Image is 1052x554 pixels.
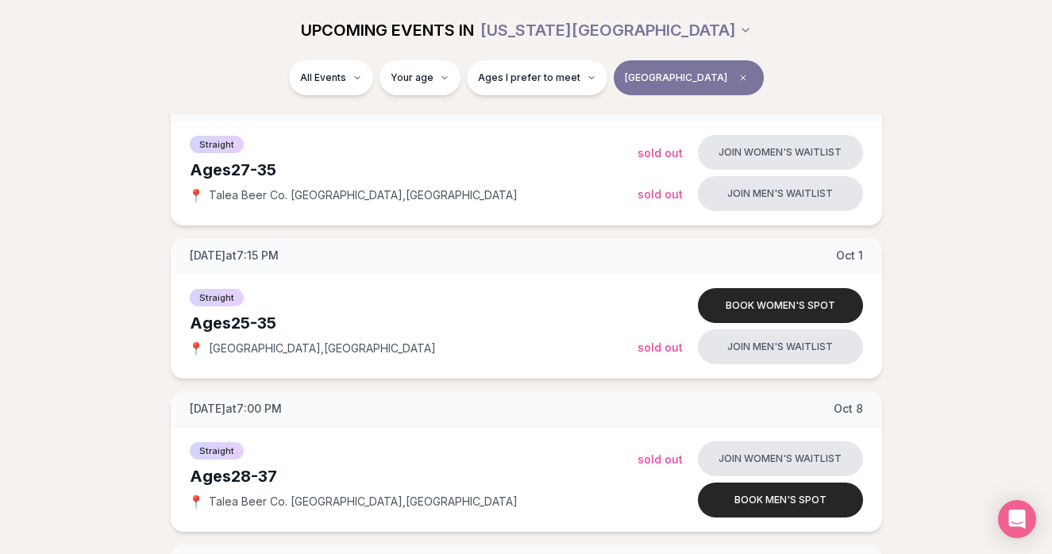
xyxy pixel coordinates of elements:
span: Your age [391,71,434,84]
span: Oct 8 [834,401,863,417]
button: Your age [380,60,460,95]
button: Book women's spot [698,288,863,323]
button: Join men's waitlist [698,329,863,364]
span: Straight [190,289,244,306]
button: Book men's spot [698,483,863,517]
span: [DATE] at 7:15 PM [190,248,279,264]
span: Straight [190,136,244,153]
span: 📍 [190,189,202,202]
span: 📍 [190,342,202,355]
div: Ages 25-35 [190,312,638,334]
span: [GEOGRAPHIC_DATA] [625,71,727,84]
button: All Events [289,60,373,95]
button: Ages I prefer to meet [467,60,607,95]
span: [GEOGRAPHIC_DATA] , [GEOGRAPHIC_DATA] [209,340,436,356]
span: UPCOMING EVENTS IN [301,19,474,41]
span: All Events [300,71,346,84]
span: Sold Out [638,187,683,201]
span: Clear borough filter [734,68,753,87]
span: Sold Out [638,452,683,466]
span: Talea Beer Co. [GEOGRAPHIC_DATA] , [GEOGRAPHIC_DATA] [209,494,518,510]
div: Ages 27-35 [190,159,638,181]
span: [DATE] at 7:00 PM [190,401,282,417]
span: Sold Out [638,340,683,354]
div: Open Intercom Messenger [998,500,1036,538]
span: Talea Beer Co. [GEOGRAPHIC_DATA] , [GEOGRAPHIC_DATA] [209,187,518,203]
button: Join women's waitlist [698,441,863,476]
span: Ages I prefer to meet [478,71,580,84]
div: Ages 28-37 [190,465,638,487]
span: Sold Out [638,146,683,160]
span: 📍 [190,495,202,508]
button: [US_STATE][GEOGRAPHIC_DATA] [480,13,752,48]
button: Join men's waitlist [698,176,863,211]
span: Oct 1 [836,248,863,264]
button: Join women's waitlist [698,135,863,170]
span: Straight [190,442,244,460]
button: [GEOGRAPHIC_DATA]Clear borough filter [614,60,764,95]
